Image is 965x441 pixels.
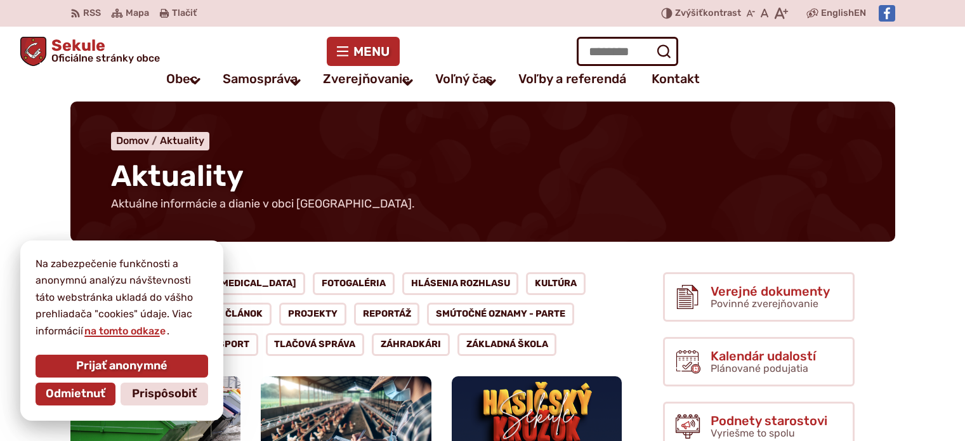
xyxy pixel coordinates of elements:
a: Kultúra [526,272,586,295]
a: Hlásenia rozhlasu [402,272,519,295]
a: Tlačová správa [266,333,365,356]
span: Kalendár udalostí [711,349,816,363]
a: Smútočné oznamy - parte [427,303,574,326]
span: Verejné dokumenty [711,284,830,298]
a: Aktuality [160,135,204,147]
span: Vyriešme to spolu [711,427,795,439]
a: Zverejňovanie [323,66,410,91]
span: Zvýšiť [675,8,703,18]
button: Odmietnuť [36,383,115,405]
a: Verejné dokumenty Povinné zverejňovanie [663,272,855,322]
a: Kontakt [652,66,700,91]
a: Základná škola [457,333,557,356]
span: Oficiálne stránky obce [51,53,160,63]
img: Prejsť na domovskú stránku [20,37,46,66]
a: Fotogaléria [313,272,395,295]
button: Prispôsobiť [121,383,208,405]
a: Záhradkári [372,333,450,356]
span: Prijať anonymné [76,359,167,373]
span: Prispôsobiť [132,387,197,401]
a: Domov [116,135,160,147]
button: Otvoriť podmenu pre [281,67,310,97]
p: Aktuálne informácie a dianie v obci [GEOGRAPHIC_DATA]. [111,197,416,211]
span: Menu [353,46,390,56]
span: Mapa [126,6,149,21]
span: kontrast [675,8,741,19]
button: Prijať anonymné [36,355,208,378]
a: Logo Sekule, prejsť na domovskú stránku. [20,37,160,66]
span: Sekule [46,37,160,63]
a: Voľby a referendá [518,66,626,91]
a: Šport [209,333,258,356]
span: Povinné zverejňovanie [711,298,818,310]
button: Otvoriť podmenu pre [181,66,210,96]
span: English [821,6,854,21]
button: Menu [327,37,400,66]
span: Aktuality [111,159,244,194]
img: Prejsť na Facebook stránku [879,5,895,22]
span: Podnety starostovi [711,414,827,428]
a: Reportáž [354,303,420,326]
span: EN [854,6,866,21]
a: Obec [166,66,197,91]
a: Kalendár udalostí Plánované podujatia [663,337,855,386]
a: na tomto odkaze [83,325,167,337]
a: English EN [818,6,869,21]
a: PR článok [202,303,272,326]
p: Na zabezpečenie funkčnosti a anonymnú analýzu návštevnosti táto webstránka ukladá do vášho prehli... [36,256,208,339]
button: Otvoriť podmenu pre [476,67,506,97]
a: Samospráva [223,66,298,91]
span: Plánované podujatia [711,362,808,374]
a: Voľný čas [435,66,493,91]
span: Odmietnuť [46,387,105,401]
span: Tlačiť [172,8,197,19]
a: Projekty [279,303,346,326]
button: Otvoriť podmenu pre Zverejňovanie [393,67,423,97]
a: [MEDICAL_DATA] [209,272,306,295]
span: Domov [116,135,149,147]
span: RSS [83,6,101,21]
